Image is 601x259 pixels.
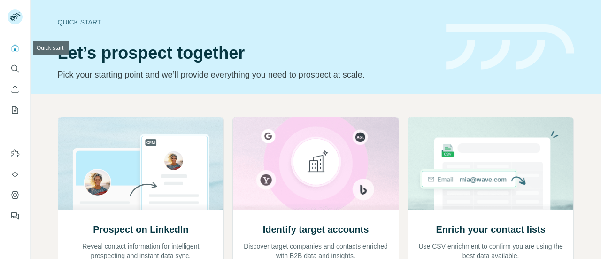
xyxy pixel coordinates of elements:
button: Use Surfe API [8,166,23,183]
div: Quick start [58,17,435,27]
h2: Enrich your contact lists [436,223,545,236]
button: My lists [8,102,23,118]
button: Enrich CSV [8,81,23,98]
p: Pick your starting point and we’ll provide everything you need to prospect at scale. [58,68,435,81]
button: Use Surfe on LinkedIn [8,145,23,162]
h2: Prospect on LinkedIn [93,223,188,236]
img: Enrich your contact lists [408,117,574,210]
button: Quick start [8,39,23,56]
button: Feedback [8,207,23,224]
img: Identify target accounts [232,117,399,210]
img: banner [446,24,574,70]
img: Prospect on LinkedIn [58,117,224,210]
button: Search [8,60,23,77]
button: Dashboard [8,187,23,204]
h2: Identify target accounts [263,223,369,236]
h1: Let’s prospect together [58,44,435,63]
